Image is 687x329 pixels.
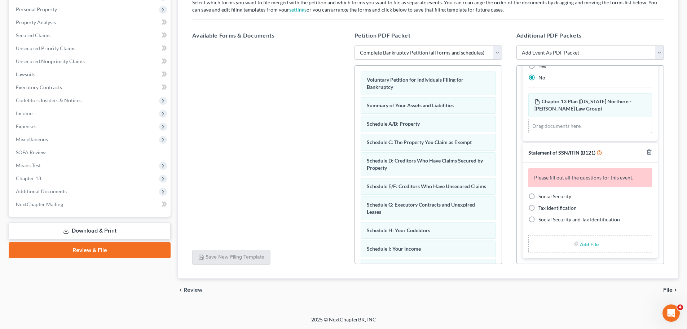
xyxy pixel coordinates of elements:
a: Unsecured Nonpriority Claims [10,55,171,68]
span: Miscellaneous [16,136,48,142]
a: Lawsuits [10,68,171,81]
span: Schedule D: Creditors Who Have Claims Secured by Property [367,157,483,171]
span: Schedule C: The Property You Claim as Exempt [367,139,472,145]
span: NextChapter Mailing [16,201,63,207]
a: Property Analysis [10,16,171,29]
a: SOFA Review [10,146,171,159]
a: NextChapter Mailing [10,198,171,211]
span: Schedule A/B: Property [367,121,420,127]
span: Means Test [16,162,41,168]
h5: Available Forms & Documents [192,31,340,40]
a: settings [289,7,307,13]
span: 4 [677,304,683,310]
span: Expenses [16,123,36,129]
span: Schedule I: Your Income [367,246,421,252]
a: Unsecured Priority Claims [10,42,171,55]
span: Chapter 13 [16,175,41,181]
div: 2025 © NextChapterBK, INC [138,316,549,329]
span: No [538,74,545,81]
a: Review & File [9,242,171,258]
span: File [663,287,673,293]
span: Petition PDF Packet [354,32,411,39]
span: Property Analysis [16,19,56,25]
span: Social Security and Tax Identification [538,216,620,222]
span: Summary of Your Assets and Liabilities [367,102,454,108]
div: Drag documents here. [528,119,652,133]
span: Schedule G: Executory Contracts and Unexpired Leases [367,202,475,215]
i: chevron_left [178,287,184,293]
button: Save New Filing Template [192,250,270,265]
span: Executory Contracts [16,84,62,90]
span: Schedule H: Your Codebtors [367,227,430,233]
a: Executory Contracts [10,81,171,94]
button: chevron_left Review [178,287,210,293]
span: Income [16,110,32,116]
span: Lawsuits [16,71,35,77]
span: Tax Identification [538,205,577,211]
span: Schedule E/F: Creditors Who Have Unsecured Claims [367,183,486,189]
span: Unsecured Priority Claims [16,45,75,51]
h5: Additional PDF Packets [516,31,664,40]
span: Personal Property [16,6,57,12]
iframe: Intercom live chat [662,304,680,322]
span: Secured Claims [16,32,50,38]
span: Please fill out all the questions for this event. [534,174,633,181]
span: Voluntary Petition for Individuals Filing for Bankruptcy [367,77,463,90]
span: Social Security [538,193,571,199]
a: Download & Print [9,222,171,239]
a: Secured Claims [10,29,171,42]
span: Statement of SSN/ITIN (B121) [528,150,595,156]
span: Yes [538,63,546,69]
span: Additional Documents [16,188,67,194]
span: Review [184,287,202,293]
span: Chapter 13 Plan ([US_STATE] Northern - [PERSON_NAME] Law Group) [534,98,631,112]
i: chevron_right [673,287,678,293]
span: Codebtors Insiders & Notices [16,97,82,103]
span: Unsecured Nonpriority Claims [16,58,85,64]
span: SOFA Review [16,149,46,155]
